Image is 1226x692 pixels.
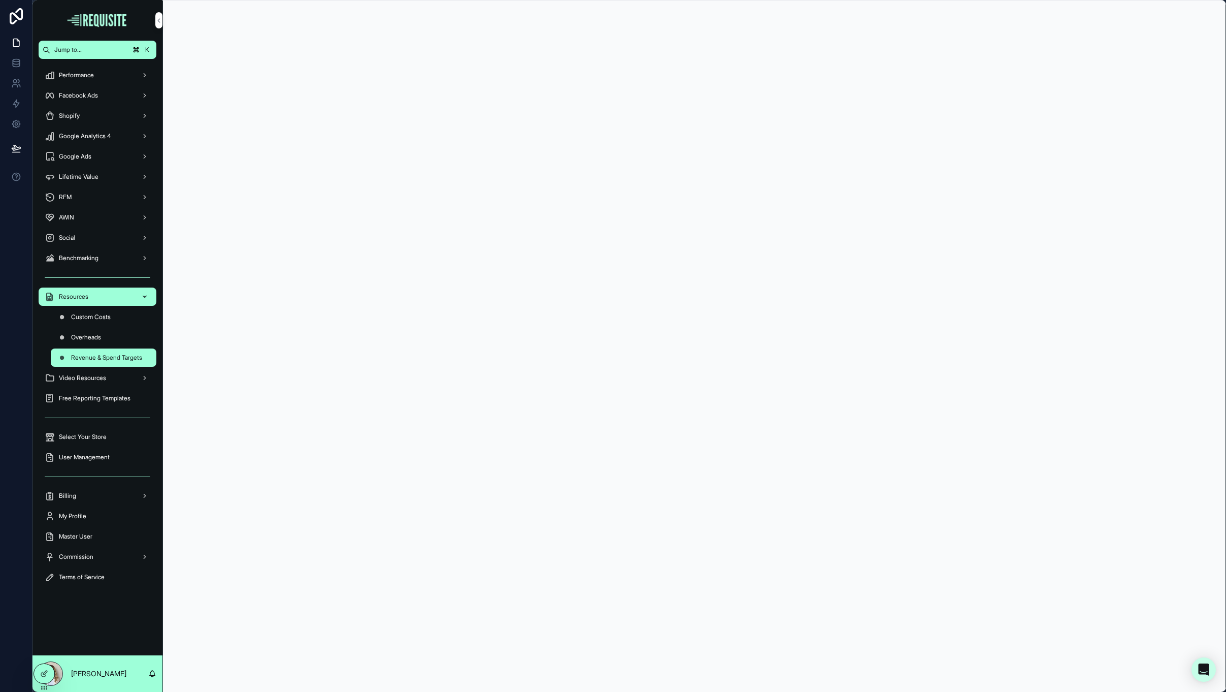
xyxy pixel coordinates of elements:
[39,527,156,546] a: Master User
[59,234,75,242] span: Social
[59,433,107,441] span: Select Your Store
[59,293,88,301] span: Resources
[39,188,156,206] a: RFM
[59,492,76,500] span: Billing
[59,132,111,140] span: Google Analytics 4
[59,453,110,461] span: User Management
[39,41,156,59] button: Jump to...K
[39,147,156,166] a: Google Ads
[39,548,156,566] a: Commission
[39,448,156,466] a: User Management
[54,46,127,54] span: Jump to...
[39,507,156,525] a: My Profile
[39,568,156,586] a: Terms of Service
[39,249,156,267] a: Benchmarking
[59,254,98,262] span: Benchmarking
[59,394,130,402] span: Free Reporting Templates
[59,213,74,222] span: AWIN
[59,91,98,100] span: Facebook Ads
[66,12,129,28] img: App logo
[39,487,156,505] a: Billing
[39,168,156,186] a: Lifetime Value
[39,208,156,227] a: AWIN
[39,369,156,387] a: Video Resources
[51,328,156,347] a: Overheads
[51,349,156,367] a: Revenue & Spend Targets
[39,66,156,84] a: Performance
[39,428,156,446] a: Select Your Store
[71,313,111,321] span: Custom Costs
[59,112,80,120] span: Shopify
[59,173,98,181] span: Lifetime Value
[32,59,162,600] div: scrollable content
[59,71,94,79] span: Performance
[59,152,91,161] span: Google Ads
[59,374,106,382] span: Video Resources
[59,512,86,520] span: My Profile
[59,532,92,541] span: Master User
[143,46,151,54] span: K
[71,669,126,679] p: [PERSON_NAME]
[71,333,101,341] span: Overheads
[39,389,156,407] a: Free Reporting Templates
[59,193,72,201] span: RFM
[71,354,142,362] span: Revenue & Spend Targets
[39,288,156,306] a: Resources
[59,553,93,561] span: Commission
[1191,657,1216,682] div: Open Intercom Messenger
[39,86,156,105] a: Facebook Ads
[39,127,156,145] a: Google Analytics 4
[39,107,156,125] a: Shopify
[59,573,105,581] span: Terms of Service
[39,229,156,247] a: Social
[51,308,156,326] a: Custom Costs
